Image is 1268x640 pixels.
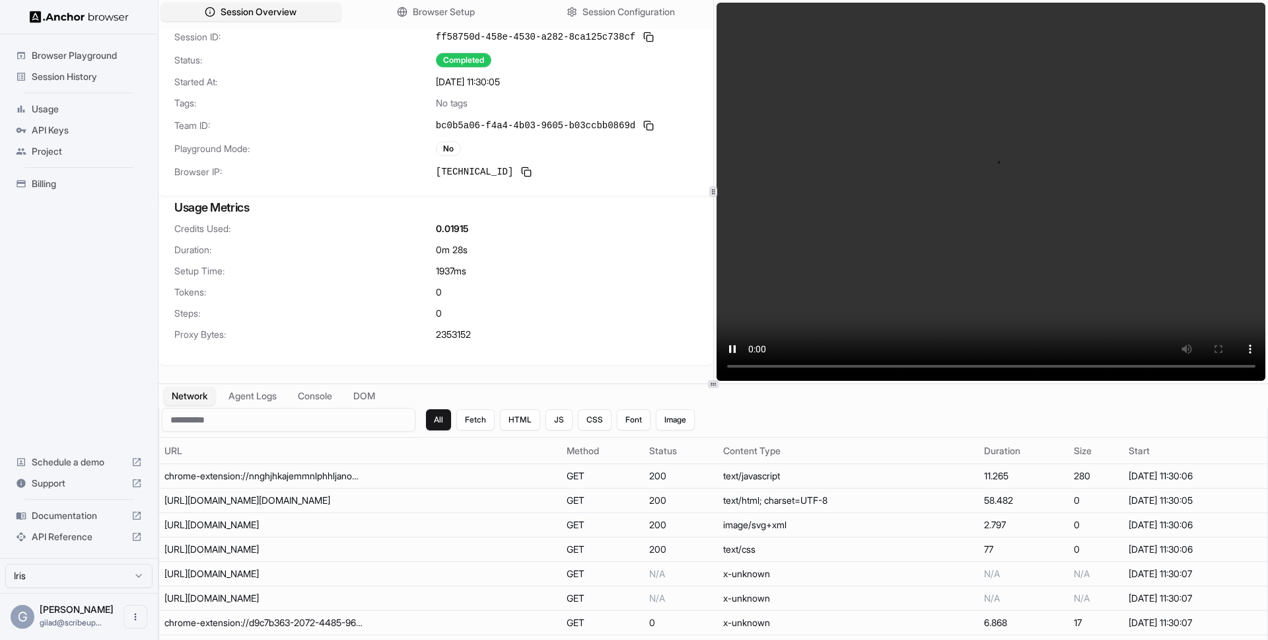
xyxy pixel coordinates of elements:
td: text/javascript [718,464,979,489]
span: Session Configuration [582,5,675,19]
div: Support [11,473,147,494]
div: https://stats.g.doubleclick.net/dc.js [164,567,363,580]
span: Usage [32,102,142,116]
td: 280 [1069,464,1123,489]
td: 200 [644,538,718,562]
td: x-unknown [718,586,979,611]
td: 200 [644,464,718,489]
button: Console [290,387,340,405]
span: Billing [32,177,142,190]
td: 77 [979,538,1069,562]
span: Browser IP: [174,165,436,179]
td: [DATE] 11:30:07 [1123,611,1267,635]
button: CSS [578,409,612,430]
button: DOM [345,387,383,405]
span: 0m 28s [436,243,468,257]
div: URL [164,444,556,458]
span: Status: [174,54,436,67]
div: G [11,605,34,629]
td: GET [561,586,644,611]
div: https://images.fantasypros.com/images/branding/fantasypros-fullcolor-dark-bg.svg [164,518,363,532]
span: Session History [32,70,142,83]
td: [DATE] 11:30:05 [1123,489,1267,513]
button: Image [656,409,695,430]
button: JS [546,409,573,430]
td: [DATE] 11:30:06 [1123,513,1267,538]
span: Schedule a demo [32,456,126,469]
div: Start [1129,444,1262,458]
td: 200 [644,513,718,538]
div: chrome-extension://d9c7b363-2072-4485-969d-8492bdfe2df3/web_accessible_resources/google-analytics... [164,616,363,629]
span: Proxy Bytes: [174,328,436,341]
td: GET [561,611,644,635]
td: 11.265 [979,464,1069,489]
span: 0 [436,307,442,320]
span: Session Overview [221,5,297,19]
div: Size [1074,444,1118,458]
td: text/css [718,538,979,562]
span: Project [32,145,142,158]
span: Duration: [174,243,436,257]
span: Playground Mode: [174,142,436,155]
div: Schedule a demo [11,452,147,473]
td: GET [561,464,644,489]
span: Gilad Spitzer [40,604,114,615]
td: [DATE] 11:30:06 [1123,538,1267,562]
span: No tags [436,97,468,110]
div: Content Type [723,444,973,458]
span: 0.01915 [436,222,468,235]
div: API Keys [11,120,147,141]
td: 0 [1069,489,1123,513]
div: Billing [11,173,147,194]
td: 0 [644,611,718,635]
button: HTML [500,409,540,430]
span: bc0b5a06-f4a4-4b03-9605-b03ccbb0869d [436,119,635,132]
div: Completed [436,53,491,67]
h3: Usage Metrics [174,198,697,217]
span: 2353152 [436,328,471,341]
span: API Keys [32,124,142,137]
span: N/A [984,592,1000,604]
td: [DATE] 11:30:07 [1123,586,1267,611]
span: Setup Time: [174,264,436,278]
span: Tags: [174,97,436,110]
td: GET [561,489,644,513]
span: N/A [649,568,665,579]
span: Browser Setup [413,5,475,19]
span: Credits Used: [174,222,436,235]
td: [DATE] 11:30:07 [1123,562,1267,586]
span: 1937 ms [436,264,466,278]
td: GET [561,562,644,586]
div: Documentation [11,505,147,526]
td: x-unknown [718,611,979,635]
div: https://cdn.fantasypros.com/assets/css/min/style-78844a339d45daf3e399f4e0f0f91e10.css [164,543,363,556]
td: text/html; charset=UTF-8 [718,489,979,513]
div: No [436,141,461,156]
span: N/A [984,568,1000,579]
div: Browser Playground [11,45,147,66]
span: [DATE] 11:30:05 [436,75,500,89]
button: Fetch [456,409,495,430]
span: Support [32,477,126,490]
span: Browser Playground [32,49,142,62]
td: 200 [644,489,718,513]
td: 6.868 [979,611,1069,635]
td: x-unknown [718,562,979,586]
div: API Reference [11,526,147,547]
div: Status [649,444,713,458]
span: Started At: [174,75,436,89]
span: [TECHNICAL_ID] [436,165,514,179]
td: GET [561,513,644,538]
button: All [426,409,451,430]
div: Project [11,141,147,162]
td: 0 [1069,538,1123,562]
span: ff58750d-458e-4530-a282-8ca125c738cf [436,30,635,44]
button: Agent Logs [221,387,285,405]
span: 0 [436,286,442,299]
button: Open menu [123,605,147,629]
td: GET [561,538,644,562]
span: Documentation [32,509,126,522]
div: Session History [11,66,147,87]
div: Method [567,444,639,458]
td: 58.482 [979,489,1069,513]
